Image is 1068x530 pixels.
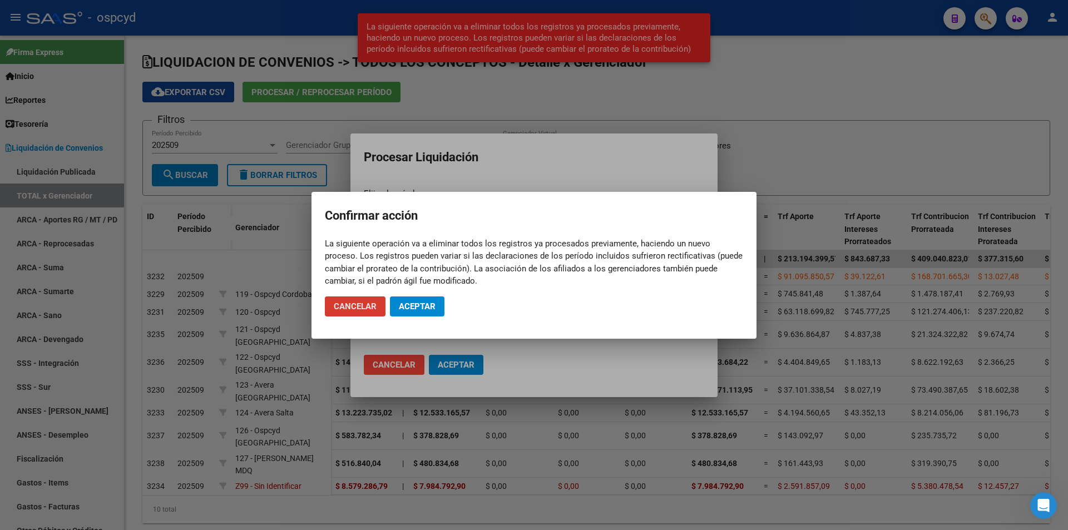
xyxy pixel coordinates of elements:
span: Cancelar [334,301,377,311]
iframe: Intercom live chat [1030,492,1057,519]
h2: Confirmar acción [325,205,743,226]
mat-dialog-content: La siguiente operación va a eliminar todos los registros ya procesados previamente, haciendo un n... [311,237,756,288]
span: Aceptar [399,301,436,311]
button: Aceptar [390,296,444,316]
button: Cancelar [325,296,385,316]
